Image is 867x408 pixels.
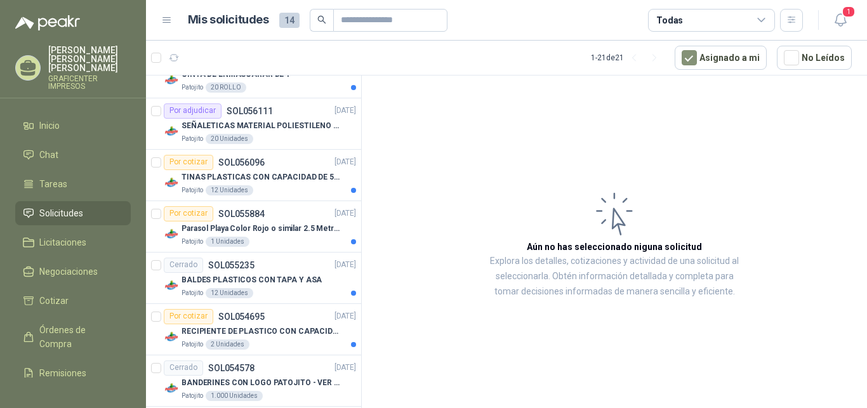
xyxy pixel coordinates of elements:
div: 1 Unidades [206,237,249,247]
a: Licitaciones [15,230,131,254]
a: Remisiones [15,361,131,385]
span: Remisiones [39,366,86,380]
div: 20 Unidades [206,134,253,144]
span: Tareas [39,177,67,191]
button: No Leídos [777,46,852,70]
a: Por cotizarSOL055884[DATE] Company LogoParasol Playa Color Rojo o similar 2.5 Metros Uv+50Patojit... [146,201,361,253]
div: 2 Unidades [206,339,249,350]
p: SOL055884 [218,209,265,218]
a: Negociaciones [15,260,131,284]
button: 1 [829,9,852,32]
p: [DATE] [334,259,356,271]
p: Patojito [182,134,203,144]
div: 1 - 21 de 21 [591,48,665,68]
span: Chat [39,148,58,162]
p: [DATE] [334,207,356,220]
span: search [317,15,326,24]
img: Company Logo [164,278,179,293]
a: Cotizar [15,289,131,313]
p: SOL056111 [227,107,273,115]
p: Patojito [182,237,203,247]
a: Por cotizarSOL056096[DATE] Company LogoTINAS PLASTICAS CON CAPACIDAD DE 50 KGPatojito12 Unidades [146,150,361,201]
span: Licitaciones [39,235,86,249]
p: Patojito [182,339,203,350]
p: Parasol Playa Color Rojo o similar 2.5 Metros Uv+50 [182,223,340,235]
p: RECIPIENTE DE PLASTICO CON CAPACIDAD DE 1.8 LT PARA LA EXTRACCIÓN MANUAL DE LIQUIDOS [182,326,340,338]
p: Patojito [182,185,203,195]
div: 12 Unidades [206,185,253,195]
div: Cerrado [164,258,203,273]
div: Por cotizar [164,206,213,221]
p: SEÑALETICAS MATERIAL POLIESTILENO CON VINILO LAMINADO CALIBRE 60 [182,120,340,132]
img: Company Logo [164,227,179,242]
p: [DATE] [334,310,356,322]
p: GRAFICENTER IMPRESOS [48,75,131,90]
a: Inicio [15,114,131,138]
div: 1.000 Unidades [206,391,263,401]
p: Explora los detalles, cotizaciones y actividad de una solicitud al seleccionarla. Obtén informaci... [489,254,740,299]
div: 12 Unidades [206,288,253,298]
p: BANDERINES CON LOGO PATOJITO - VER DOC ADJUNTO [182,377,340,389]
a: Por adjudicarSOL056111[DATE] Company LogoSEÑALETICAS MATERIAL POLIESTILENO CON VINILO LAMINADO CA... [146,98,361,150]
p: [DATE] [334,362,356,374]
p: [DATE] [334,105,356,117]
h1: Mis solicitudes [188,11,269,29]
span: Negociaciones [39,265,98,279]
div: Por adjudicar [164,103,222,119]
p: SOL055235 [208,261,255,270]
span: Solicitudes [39,206,83,220]
p: TINAS PLASTICAS CON CAPACIDAD DE 50 KG [182,171,340,183]
img: Company Logo [164,329,179,345]
p: Patojito [182,82,203,93]
p: [PERSON_NAME] [PERSON_NAME] [PERSON_NAME] [48,46,131,72]
span: Órdenes de Compra [39,323,119,351]
img: Company Logo [164,381,179,396]
p: SOL054695 [218,312,265,321]
a: CerradoSOL055235[DATE] Company LogoBALDES PLASTICOS CON TAPA Y ASAPatojito12 Unidades [146,253,361,304]
span: 1 [842,6,856,18]
img: Company Logo [164,175,179,190]
a: CerradoSOL054578[DATE] Company LogoBANDERINES CON LOGO PATOJITO - VER DOC ADJUNTOPatojito1.000 Un... [146,355,361,407]
img: Company Logo [164,72,179,88]
img: Company Logo [164,124,179,139]
a: Órdenes de Compra [15,318,131,356]
a: Solicitudes [15,201,131,225]
button: Asignado a mi [675,46,767,70]
a: Chat [15,143,131,167]
p: BALDES PLASTICOS CON TAPA Y ASA [182,274,322,286]
p: Patojito [182,391,203,401]
span: Cotizar [39,294,69,308]
span: 14 [279,13,300,28]
p: Patojito [182,288,203,298]
a: Por cotizarSOL054695[DATE] Company LogoRECIPIENTE DE PLASTICO CON CAPACIDAD DE 1.8 LT PARA LA EXT... [146,304,361,355]
span: Inicio [39,119,60,133]
div: Por cotizar [164,155,213,170]
p: SOL054578 [208,364,255,372]
div: 20 ROLLO [206,82,246,93]
img: Logo peakr [15,15,80,30]
p: SOL056096 [218,158,265,167]
div: Cerrado [164,360,203,376]
div: Todas [656,13,683,27]
a: Tareas [15,172,131,196]
div: Por cotizar [164,309,213,324]
p: [DATE] [334,156,356,168]
h3: Aún no has seleccionado niguna solicitud [527,240,702,254]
